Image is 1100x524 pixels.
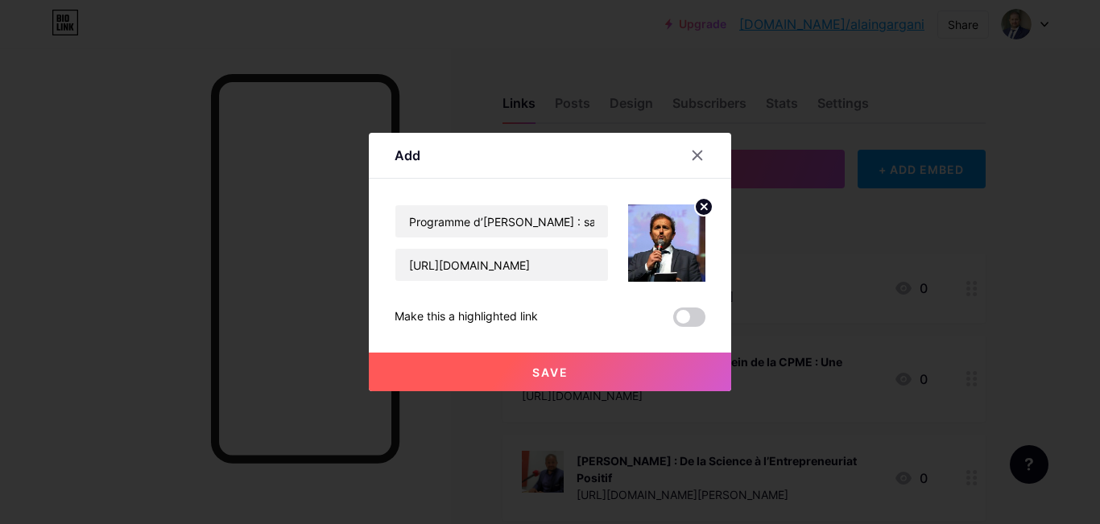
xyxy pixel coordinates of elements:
[395,146,420,165] div: Add
[532,365,569,379] span: Save
[628,204,705,282] img: link_thumbnail
[369,353,731,391] button: Save
[395,205,608,237] input: Title
[395,307,538,327] div: Make this a highlighted link
[395,249,608,281] input: URL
